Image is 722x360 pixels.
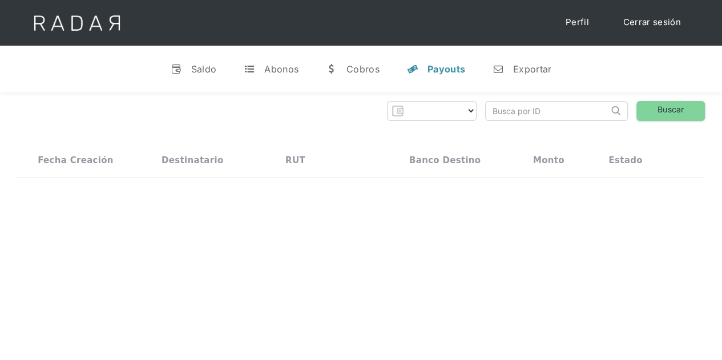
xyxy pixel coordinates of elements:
div: Fecha creación [38,155,114,165]
a: Cerrar sesión [612,11,692,34]
div: Destinatario [162,155,223,165]
a: Perfil [554,11,600,34]
div: Cobros [346,63,380,75]
div: RUT [285,155,305,165]
div: y [407,63,418,75]
div: Payouts [427,63,465,75]
a: Buscar [636,101,705,121]
form: Form [387,101,477,121]
input: Busca por ID [486,102,608,120]
div: Abonos [264,63,299,75]
div: Saldo [191,63,217,75]
div: t [244,63,255,75]
div: n [493,63,504,75]
div: Exportar [513,63,551,75]
div: w [326,63,337,75]
div: v [171,63,182,75]
div: Monto [533,155,564,165]
div: Estado [608,155,642,165]
div: Banco destino [409,155,481,165]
